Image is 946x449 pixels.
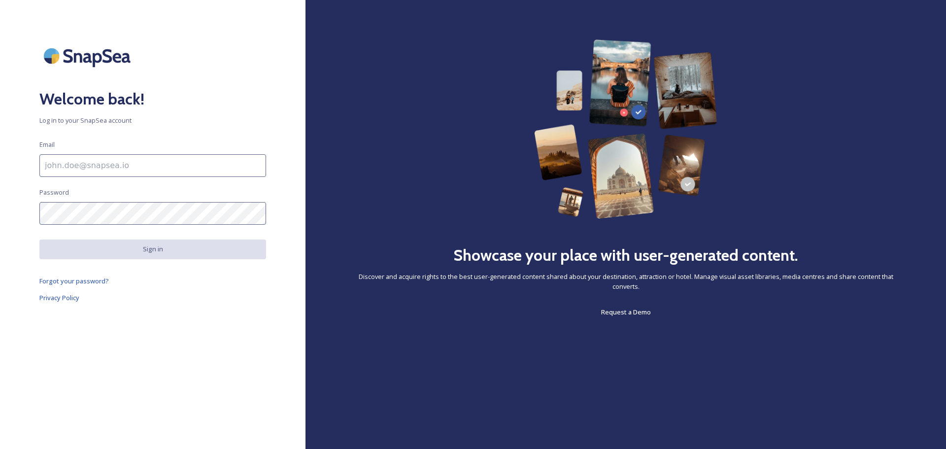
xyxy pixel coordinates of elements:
[534,39,717,219] img: 63b42ca75bacad526042e722_Group%20154-p-800.png
[39,293,79,302] span: Privacy Policy
[453,243,798,267] h2: Showcase your place with user-generated content.
[39,188,69,197] span: Password
[39,276,109,285] span: Forgot your password?
[39,292,266,304] a: Privacy Policy
[345,272,907,291] span: Discover and acquire rights to the best user-generated content shared about your destination, att...
[39,240,266,259] button: Sign in
[601,306,651,318] a: Request a Demo
[601,308,651,316] span: Request a Demo
[39,116,266,125] span: Log in to your SnapSea account
[39,154,266,177] input: john.doe@snapsea.io
[39,140,55,149] span: Email
[39,87,266,111] h2: Welcome back!
[39,39,138,72] img: SnapSea Logo
[39,275,266,287] a: Forgot your password?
